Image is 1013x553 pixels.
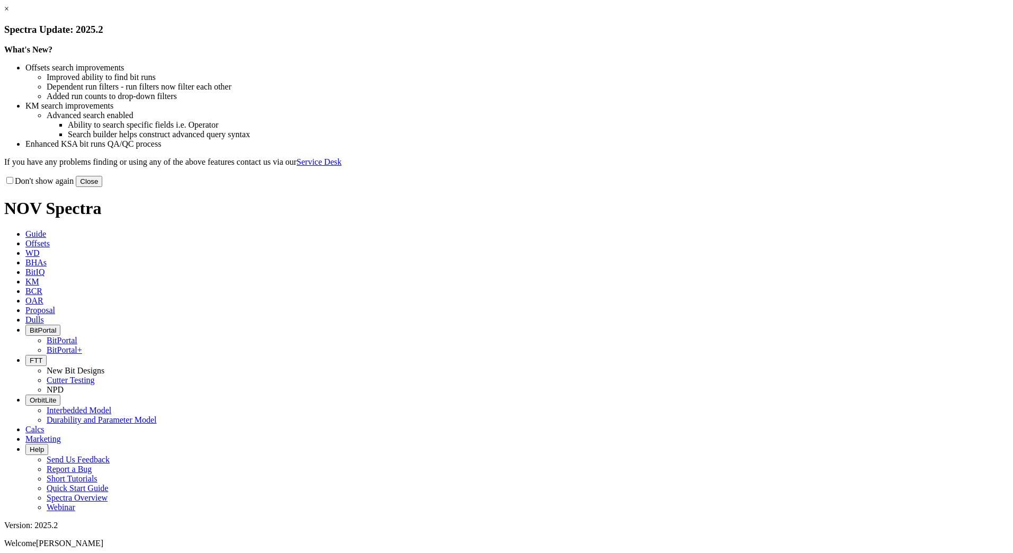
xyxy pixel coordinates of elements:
[25,287,42,296] span: BCR
[68,130,1009,139] li: Search builder helps construct advanced query syntax
[47,406,111,415] a: Interbedded Model
[47,111,1009,120] li: Advanced search enabled
[6,177,13,184] input: Don't show again
[25,315,44,324] span: Dulls
[4,4,9,13] a: ×
[47,493,108,502] a: Spectra Overview
[47,474,97,483] a: Short Tutorials
[4,539,1009,548] p: Welcome
[25,434,61,443] span: Marketing
[47,465,92,474] a: Report a Bug
[47,336,77,345] a: BitPortal
[4,176,74,185] label: Don't show again
[47,503,75,512] a: Webinar
[47,345,82,354] a: BitPortal+
[297,157,342,166] a: Service Desk
[25,239,50,248] span: Offsets
[25,425,45,434] span: Calcs
[25,248,40,257] span: WD
[25,267,45,276] span: BitIQ
[25,296,43,305] span: OAR
[47,82,1009,92] li: Dependent run filters - run filters now filter each other
[47,376,95,385] a: Cutter Testing
[25,101,1009,111] li: KM search improvements
[30,396,56,404] span: OrbitLite
[25,306,55,315] span: Proposal
[47,366,104,375] a: New Bit Designs
[47,455,110,464] a: Send Us Feedback
[25,277,39,286] span: KM
[47,385,64,394] a: NPD
[47,92,1009,101] li: Added run counts to drop-down filters
[47,415,157,424] a: Durability and Parameter Model
[68,120,1009,130] li: Ability to search specific fields i.e. Operator
[30,326,56,334] span: BitPortal
[30,445,44,453] span: Help
[76,176,102,187] button: Close
[4,157,1009,167] p: If you have any problems finding or using any of the above features contact us via our
[4,24,1009,35] h3: Spectra Update: 2025.2
[47,73,1009,82] li: Improved ability to find bit runs
[25,139,1009,149] li: Enhanced KSA bit runs QA/QC process
[47,484,108,493] a: Quick Start Guide
[25,229,46,238] span: Guide
[36,539,103,548] span: [PERSON_NAME]
[30,356,42,364] span: FTT
[4,199,1009,218] h1: NOV Spectra
[4,45,52,54] strong: What's New?
[25,258,47,267] span: BHAs
[25,63,1009,73] li: Offsets search improvements
[4,521,1009,530] div: Version: 2025.2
